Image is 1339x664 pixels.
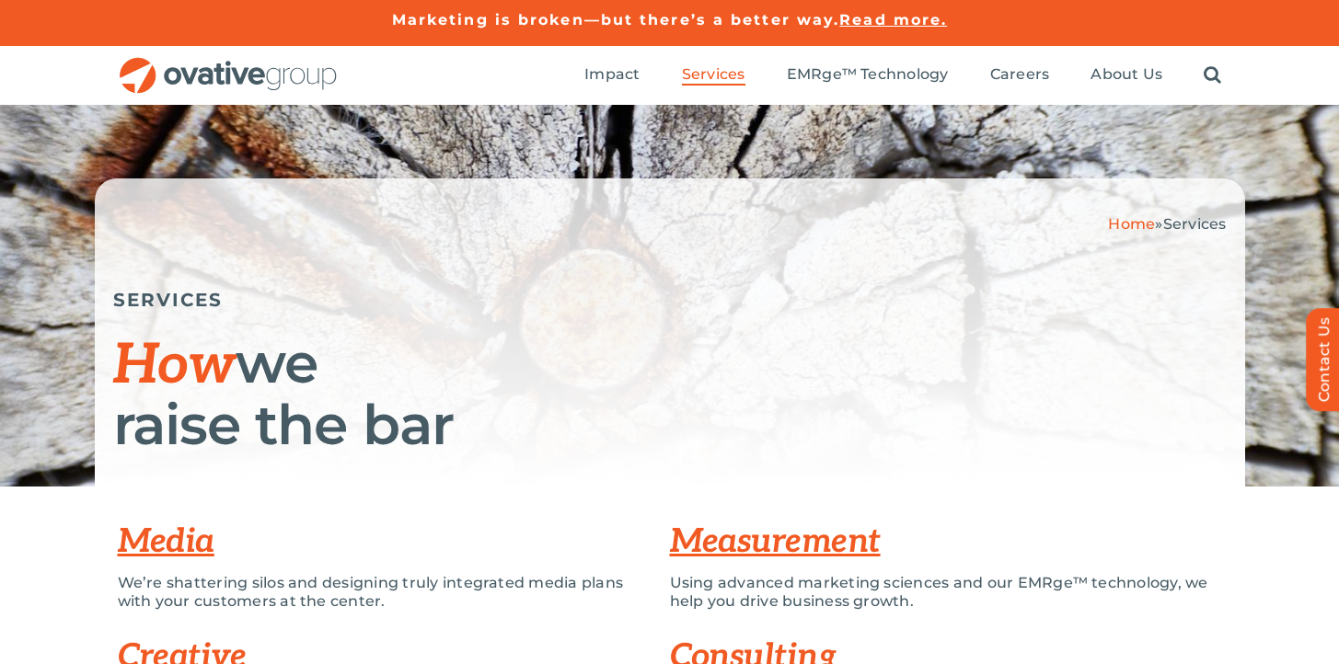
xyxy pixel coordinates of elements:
span: Impact [584,65,640,84]
a: Marketing is broken—but there’s a better way. [392,11,840,29]
a: Media [118,521,214,562]
span: Services [682,65,745,84]
a: OG_Full_horizontal_RGB [118,55,339,73]
a: Search [1204,65,1221,86]
a: EMRge™ Technology [787,65,949,86]
span: Services [1163,215,1227,233]
span: Careers [990,65,1050,84]
h1: we raise the bar [113,334,1227,454]
span: » [1108,215,1226,233]
a: Careers [990,65,1050,86]
a: Read more. [839,11,947,29]
p: Using advanced marketing sciences and our EMRge™ technology, we help you drive business growth. [670,574,1222,611]
p: We’re shattering silos and designing truly integrated media plans with your customers at the center. [118,574,642,611]
nav: Menu [584,46,1221,105]
a: Impact [584,65,640,86]
a: Measurement [670,521,881,562]
span: About Us [1091,65,1162,84]
a: Services [682,65,745,86]
a: Home [1108,215,1155,233]
h5: SERVICES [113,289,1227,311]
span: How [113,333,236,399]
span: EMRge™ Technology [787,65,949,84]
a: About Us [1091,65,1162,86]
